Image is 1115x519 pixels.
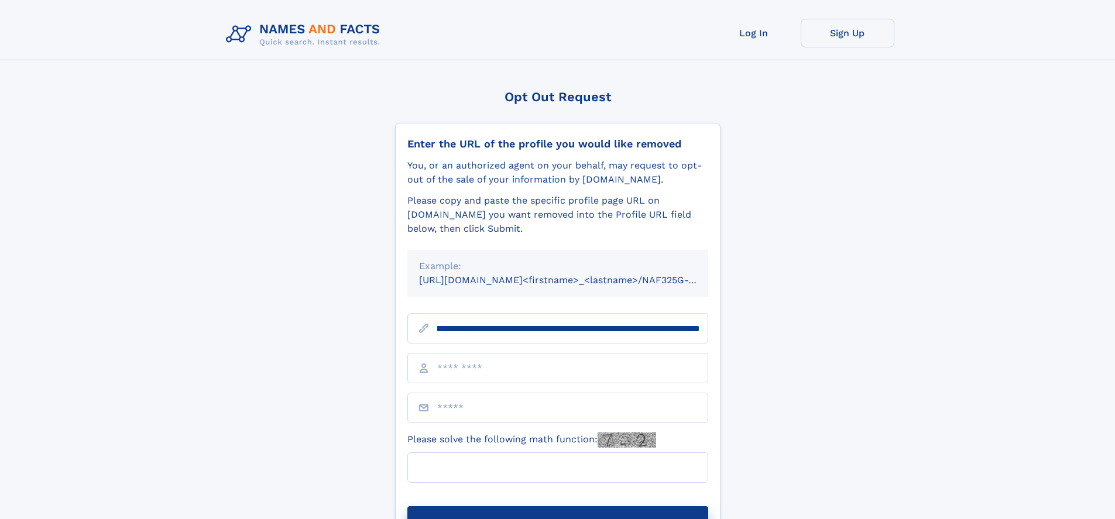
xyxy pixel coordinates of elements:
[221,19,390,50] img: Logo Names and Facts
[407,159,708,187] div: You, or an authorized agent on your behalf, may request to opt-out of the sale of your informatio...
[419,259,697,273] div: Example:
[707,19,801,47] a: Log In
[407,194,708,236] div: Please copy and paste the specific profile page URL on [DOMAIN_NAME] you want removed into the Pr...
[801,19,894,47] a: Sign Up
[395,90,721,104] div: Opt Out Request
[407,138,708,150] div: Enter the URL of the profile you would like removed
[419,274,730,286] small: [URL][DOMAIN_NAME]<firstname>_<lastname>/NAF325G-xxxxxxxx
[407,432,656,448] label: Please solve the following math function:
